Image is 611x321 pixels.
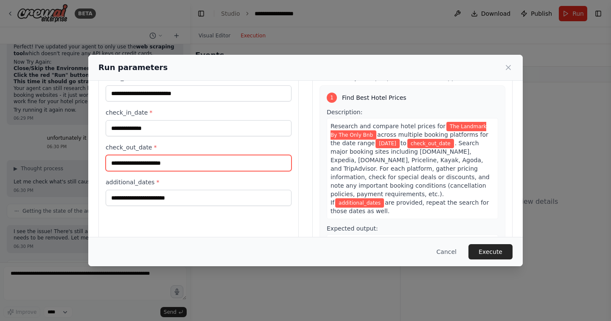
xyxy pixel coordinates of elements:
label: additional_dates [106,178,291,186]
span: Find Best Hotel Prices [342,93,406,102]
h2: Run parameters [98,62,168,73]
span: across multiple booking platforms for the date range [331,131,488,146]
span: Expected output: [327,225,378,232]
span: to [401,140,406,146]
button: Cancel [430,244,463,259]
label: check_out_date [106,143,291,152]
span: Description: [327,109,362,115]
div: 1 [327,93,337,103]
button: Execute [468,244,513,259]
span: Research and compare hotel prices for [331,123,446,130]
label: check_in_date [106,108,291,117]
span: are provided, repeat the search for those dates as well. [331,199,489,214]
span: Variable: additional_dates [335,198,384,208]
span: . Search major booking sites including [DOMAIN_NAME], Expedia, [DOMAIN_NAME], Priceline, Kayak, A... [331,140,490,206]
span: Variable: check_in_date [376,139,400,148]
span: Variable: hotel_name [331,122,486,140]
span: Variable: check_out_date [407,139,454,148]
